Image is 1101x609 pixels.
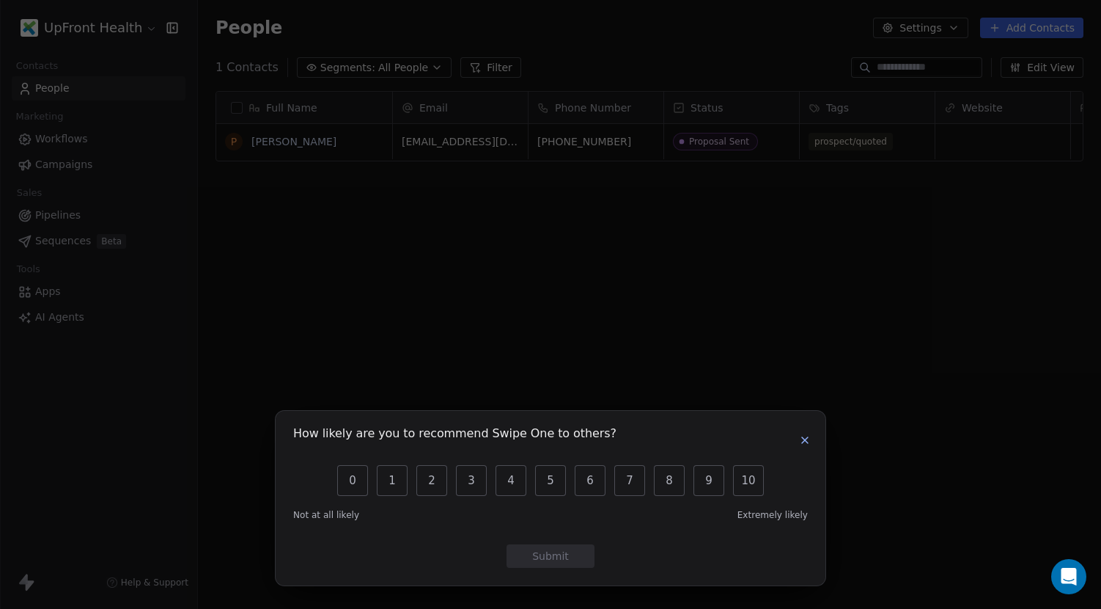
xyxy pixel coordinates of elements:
[507,544,594,568] button: Submit
[693,465,724,496] button: 9
[496,465,526,496] button: 4
[377,465,408,496] button: 1
[416,465,447,496] button: 2
[737,509,808,521] span: Extremely likely
[654,465,685,496] button: 8
[733,465,764,496] button: 10
[293,429,616,443] h1: How likely are you to recommend Swipe One to others?
[293,509,359,521] span: Not at all likely
[575,465,605,496] button: 6
[456,465,487,496] button: 3
[535,465,566,496] button: 5
[337,465,368,496] button: 0
[614,465,645,496] button: 7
